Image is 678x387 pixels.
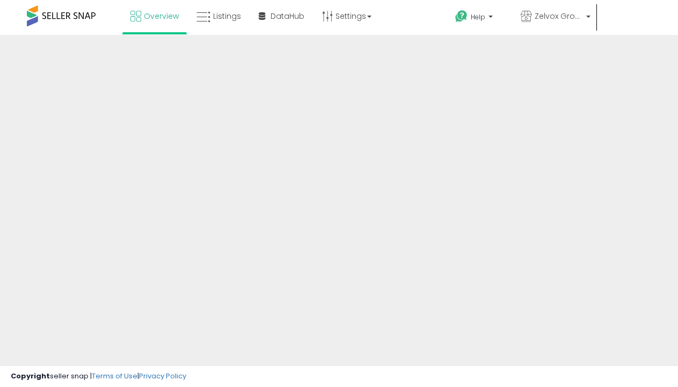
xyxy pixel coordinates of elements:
div: seller snap | | [11,371,186,382]
a: Terms of Use [92,371,137,381]
span: Listings [213,11,241,21]
span: Overview [144,11,179,21]
strong: Copyright [11,371,50,381]
span: Help [471,12,485,21]
i: Get Help [455,10,468,23]
span: DataHub [271,11,304,21]
a: Privacy Policy [139,371,186,381]
span: Zelvox Group LLC [535,11,583,21]
a: Help [447,2,511,35]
